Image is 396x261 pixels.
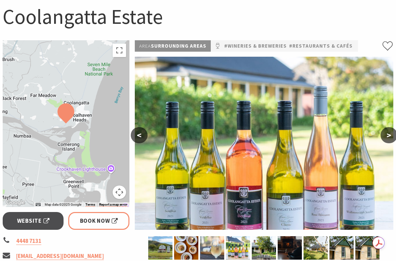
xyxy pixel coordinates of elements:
[278,236,302,260] img: Fireplace
[113,44,126,57] button: Toggle fullscreen view
[99,203,127,207] a: Report a map error
[17,216,49,225] span: Website
[224,42,287,50] a: #Wineries & Breweries
[226,236,250,260] img: Wine Range
[174,236,198,260] img: Casual Dining Menu
[135,57,394,230] img: Wine Range
[3,3,393,30] h1: Coolangatta Estate
[85,203,95,207] a: Terms (opens in new tab)
[16,237,41,245] a: 4448 7131
[3,212,64,230] a: Website
[329,236,354,260] img: The Cottage
[200,236,224,260] img: Glass of Wine
[4,198,27,207] a: Open this area in Google Maps (opens a new window)
[16,252,104,260] a: [EMAIL_ADDRESS][DOMAIN_NAME]
[80,216,118,225] span: Book Now
[131,127,148,143] button: <
[148,236,172,260] img: Entrance
[36,202,40,207] button: Keyboard shortcuts
[135,40,211,52] p: Surrounding Areas
[252,236,276,260] img: Wine Paddle
[304,236,328,260] img: Convict Cottage
[68,212,129,230] a: Book Now
[4,198,27,207] img: Google
[45,203,81,206] span: Map data ©2025 Google
[355,236,380,260] img: The Cottage
[113,186,126,199] button: Map camera controls
[139,43,151,49] span: Area
[289,42,353,50] a: #Restaurants & Cafés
